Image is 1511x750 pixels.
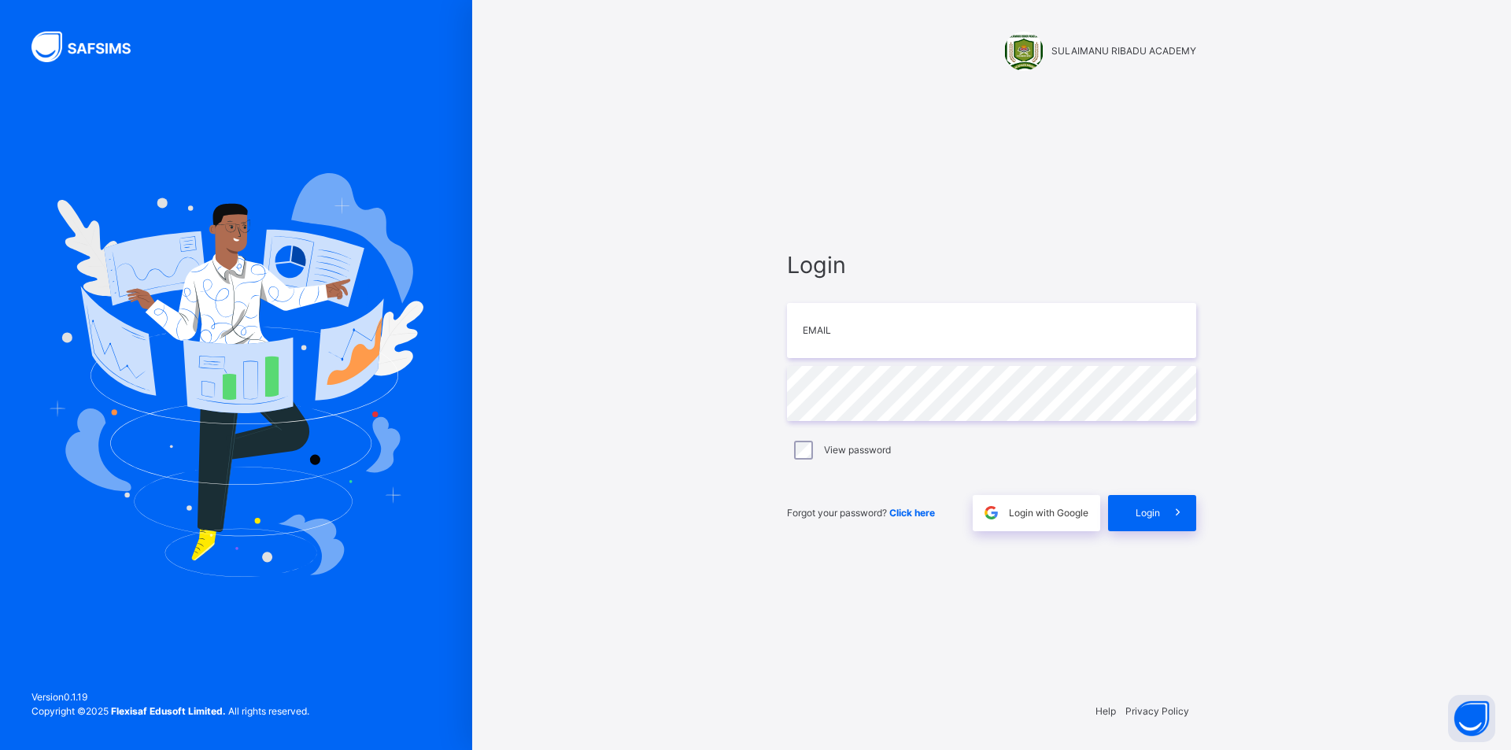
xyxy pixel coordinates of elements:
button: Open asap [1448,695,1495,742]
a: Privacy Policy [1125,705,1189,717]
a: Click here [889,507,935,519]
span: SULAIMANU RIBADU ACADEMY [1051,44,1196,58]
span: Login [787,248,1196,282]
img: google.396cfc9801f0270233282035f929180a.svg [982,504,1000,522]
strong: Flexisaf Edusoft Limited. [111,705,226,717]
span: Version 0.1.19 [31,690,309,704]
span: Login [1136,506,1160,520]
label: View password [824,443,891,457]
a: Help [1095,705,1116,717]
span: Login with Google [1009,506,1088,520]
img: SAFSIMS Logo [31,31,150,62]
img: Hero Image [49,173,423,576]
span: Copyright © 2025 All rights reserved. [31,705,309,717]
span: Forgot your password? [787,507,935,519]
